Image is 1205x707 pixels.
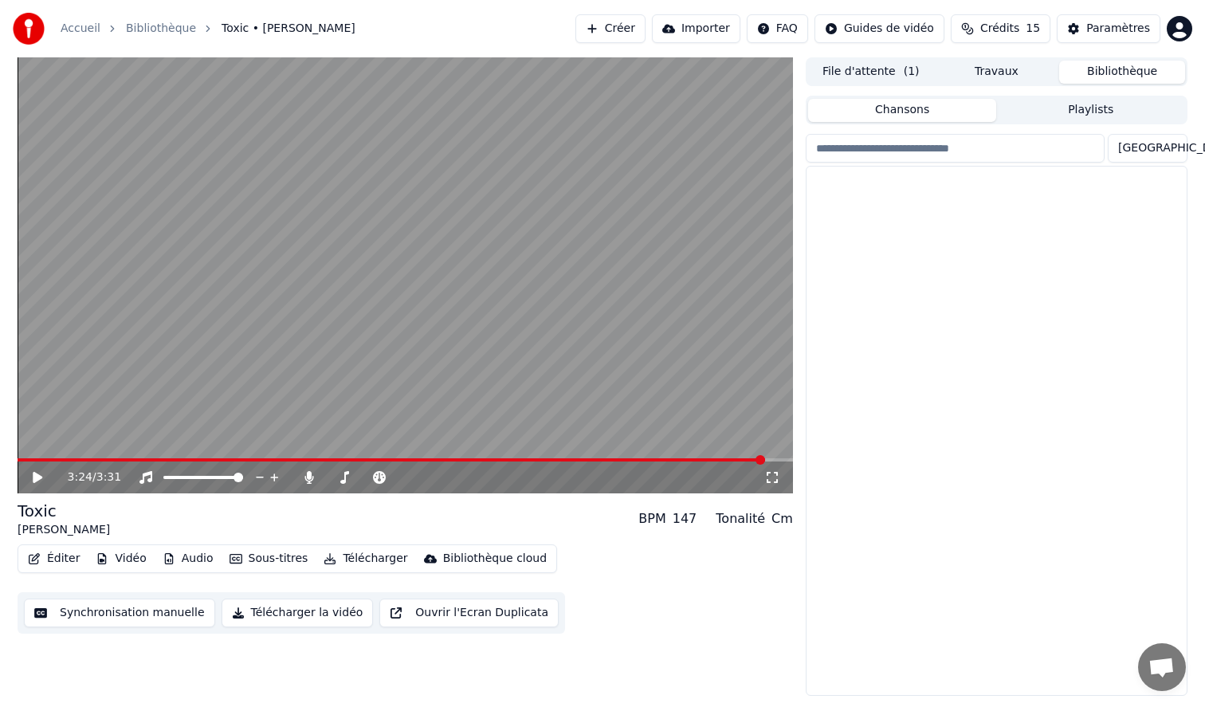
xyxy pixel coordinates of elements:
[1086,21,1150,37] div: Paramètres
[96,469,121,485] span: 3:31
[673,509,697,528] div: 147
[747,14,808,43] button: FAQ
[18,522,110,538] div: [PERSON_NAME]
[814,14,944,43] button: Guides de vidéo
[61,21,100,37] a: Accueil
[808,61,934,84] button: File d'attente
[18,500,110,522] div: Toxic
[317,548,414,570] button: Télécharger
[222,21,355,37] span: Toxic • [PERSON_NAME]
[222,599,374,627] button: Télécharger la vidéo
[904,64,920,80] span: ( 1 )
[61,21,355,37] nav: breadcrumb
[68,469,92,485] span: 3:24
[89,548,152,570] button: Vidéo
[716,509,765,528] div: Tonalité
[638,509,665,528] div: BPM
[1138,643,1186,691] div: Ouvrir le chat
[1059,61,1185,84] button: Bibliothèque
[379,599,559,627] button: Ouvrir l'Ecran Duplicata
[126,21,196,37] a: Bibliothèque
[22,548,86,570] button: Éditer
[951,14,1050,43] button: Crédits15
[996,99,1185,122] button: Playlists
[68,469,106,485] div: /
[223,548,315,570] button: Sous-titres
[808,99,997,122] button: Chansons
[443,551,547,567] div: Bibliothèque cloud
[1057,14,1160,43] button: Paramètres
[13,13,45,45] img: youka
[980,21,1019,37] span: Crédits
[1026,21,1040,37] span: 15
[156,548,220,570] button: Audio
[24,599,215,627] button: Synchronisation manuelle
[652,14,740,43] button: Importer
[934,61,1060,84] button: Travaux
[575,14,646,43] button: Créer
[771,509,793,528] div: Cm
